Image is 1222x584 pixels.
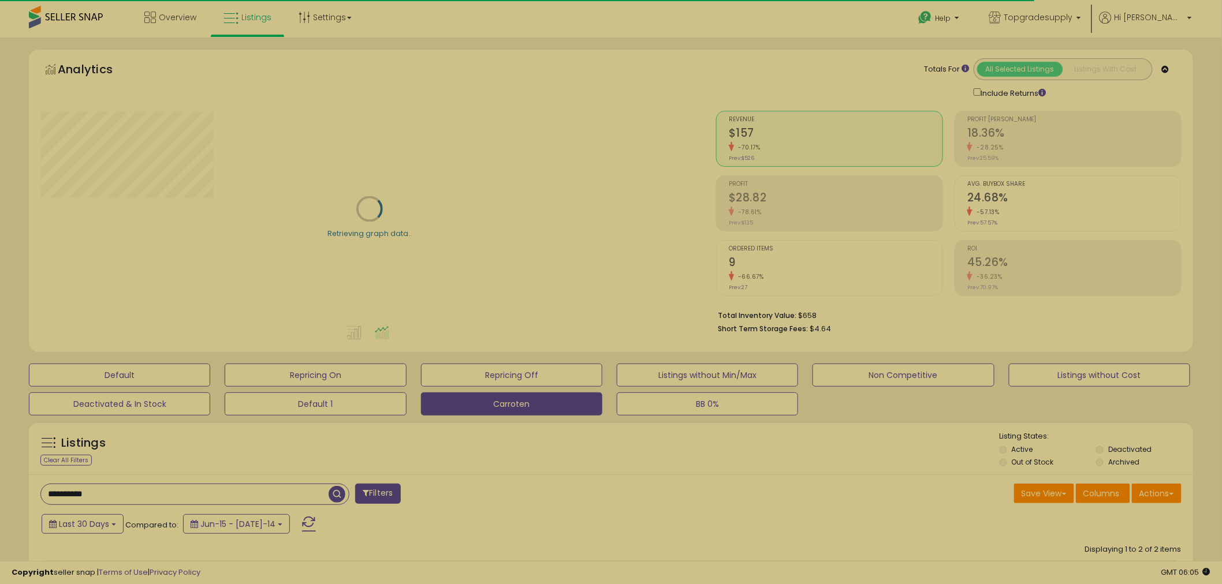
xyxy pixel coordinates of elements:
[967,284,998,291] small: Prev: 70.97%
[421,392,602,415] button: Carroten
[734,143,761,152] small: -70.17%
[617,392,798,415] button: BB 0%
[729,284,747,291] small: Prev: 27
[59,518,109,530] span: Last 30 Days
[1132,484,1182,503] button: Actions
[421,364,602,387] button: Repricing Off
[977,62,1063,77] button: All Selected Listings
[1012,444,1033,454] label: Active
[1108,457,1139,467] label: Archived
[327,229,412,239] div: Retrieving graph data..
[967,191,1181,207] h2: 24.68%
[729,126,942,142] h2: $157
[967,256,1181,271] h2: 45.26%
[241,12,271,23] span: Listings
[967,117,1181,123] span: Profit [PERSON_NAME]
[1108,444,1152,454] label: Deactivated
[967,219,997,226] small: Prev: 57.57%
[617,364,798,387] button: Listings without Min/Max
[967,246,1181,252] span: ROI
[1000,431,1193,442] p: Listing States:
[1085,544,1182,555] div: Displaying 1 to 2 of 2 items
[1076,484,1130,503] button: Columns
[1100,12,1192,38] a: Hi [PERSON_NAME]
[718,310,796,320] b: Total Inventory Value:
[973,272,1003,281] small: -36.23%
[40,455,92,466] div: Clear All Filters
[1083,488,1120,499] span: Columns
[58,61,135,80] h5: Analytics
[200,518,275,530] span: Jun-15 - [DATE]-14
[973,208,1000,216] small: -57.13%
[355,484,400,504] button: Filters
[12,567,54,578] strong: Copyright
[61,435,106,451] h5: Listings
[1063,62,1149,77] button: Listings With Cost
[973,143,1004,152] small: -28.25%
[1009,364,1190,387] button: Listings without Cost
[729,117,942,123] span: Revenue
[125,519,178,530] span: Compared to:
[29,392,210,415] button: Deactivated & In Stock
[42,514,124,534] button: Last 30 Days
[918,10,933,25] i: Get Help
[1115,12,1184,23] span: Hi [PERSON_NAME]
[729,256,942,271] h2: 9
[910,2,971,38] a: Help
[29,364,210,387] button: Default
[183,514,290,534] button: Jun-15 - [DATE]-14
[718,324,808,334] b: Short Term Storage Fees:
[967,181,1181,188] span: Avg. Buybox Share
[1012,457,1054,467] label: Out of Stock
[734,272,764,281] small: -66.67%
[729,155,754,162] small: Prev: $526
[1004,12,1073,23] span: Topgradesupply
[729,219,753,226] small: Prev: $135
[159,12,196,23] span: Overview
[925,64,970,75] div: Totals For
[1014,484,1074,503] button: Save View
[813,364,994,387] button: Non Competitive
[225,364,406,387] button: Repricing On
[225,392,406,415] button: Default 1
[967,155,999,162] small: Prev: 25.59%
[734,208,762,216] small: -78.61%
[936,13,951,23] span: Help
[99,567,148,578] a: Terms of Use
[718,308,1173,321] li: $658
[729,181,942,188] span: Profit
[967,126,1181,142] h2: 18.36%
[150,567,200,578] a: Privacy Policy
[12,567,200,578] div: seller snap | |
[1161,567,1210,578] span: 2025-08-14 06:05 GMT
[729,246,942,252] span: Ordered Items
[810,323,831,334] span: $4.64
[965,86,1060,99] div: Include Returns
[729,191,942,207] h2: $28.82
